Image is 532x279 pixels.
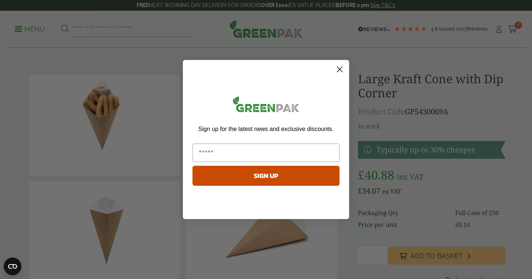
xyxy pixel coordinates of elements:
span: Sign up for the latest news and exclusive discounts. [198,126,334,132]
img: greenpak_logo [192,93,340,118]
input: Email [192,144,340,162]
button: Open CMP widget [4,258,21,275]
button: SIGN UP [192,166,340,186]
button: Close dialog [333,63,346,76]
